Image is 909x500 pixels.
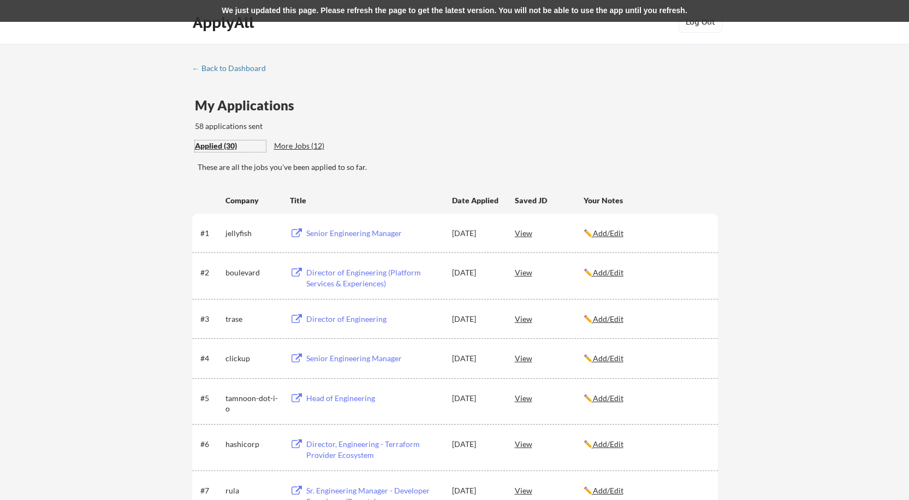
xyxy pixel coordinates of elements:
div: #5 [200,393,222,404]
div: Your Notes [584,195,708,206]
div: These are job applications we think you'd be a good fit for, but couldn't apply you to automatica... [274,140,354,152]
div: Date Applied [452,195,500,206]
div: These are all the jobs you've been applied to so far. [198,162,718,173]
div: View [515,388,584,408]
u: Add/Edit [593,228,623,238]
div: [DATE] [452,485,500,496]
button: Log Out [679,11,722,33]
div: Director of Engineering [306,314,442,325]
div: boulevard [225,267,280,278]
div: [DATE] [452,439,500,450]
div: Senior Engineering Manager [306,228,442,239]
div: ✏️ [584,314,708,325]
u: Add/Edit [593,354,623,363]
div: Company [225,195,280,206]
div: [DATE] [452,228,500,239]
div: These are all the jobs you've been applied to so far. [195,140,266,152]
u: Add/Edit [593,439,623,449]
div: trase [225,314,280,325]
div: My Applications [195,99,303,112]
div: More Jobs (12) [274,140,354,151]
div: #7 [200,485,222,496]
div: ← Back to Dashboard [192,64,274,72]
div: jellyfish [225,228,280,239]
div: Title [290,195,442,206]
div: ✏️ [584,485,708,496]
div: Applied (30) [195,140,266,151]
div: View [515,480,584,500]
div: clickup [225,353,280,364]
div: Director, Engineering - Terraform Provider Ecosystem [306,439,442,460]
a: ← Back to Dashboard [192,64,274,75]
div: tamnoon-dot-i-o [225,393,280,414]
div: View [515,223,584,243]
div: Senior Engineering Manager [306,353,442,364]
div: Director of Engineering (Platform Services & Experiences) [306,267,442,289]
div: Head of Engineering [306,393,442,404]
div: View [515,348,584,368]
div: 58 applications sent [195,121,406,132]
div: [DATE] [452,267,500,278]
div: View [515,309,584,328]
div: [DATE] [452,353,500,364]
div: Saved JD [515,190,584,210]
div: View [515,434,584,454]
u: Add/Edit [593,393,623,403]
div: #1 [200,228,222,239]
div: ✏️ [584,439,708,450]
div: ✏️ [584,228,708,239]
div: #2 [200,267,222,278]
u: Add/Edit [593,486,623,495]
div: [DATE] [452,314,500,325]
u: Add/Edit [593,268,623,277]
div: ✏️ [584,393,708,404]
div: rula [225,485,280,496]
div: ✏️ [584,267,708,278]
div: [DATE] [452,393,500,404]
div: hashicorp [225,439,280,450]
div: View [515,262,584,282]
div: #6 [200,439,222,450]
div: #3 [200,314,222,325]
div: #4 [200,353,222,364]
u: Add/Edit [593,314,623,323]
div: ApplyAll [193,13,257,32]
div: ✏️ [584,353,708,364]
